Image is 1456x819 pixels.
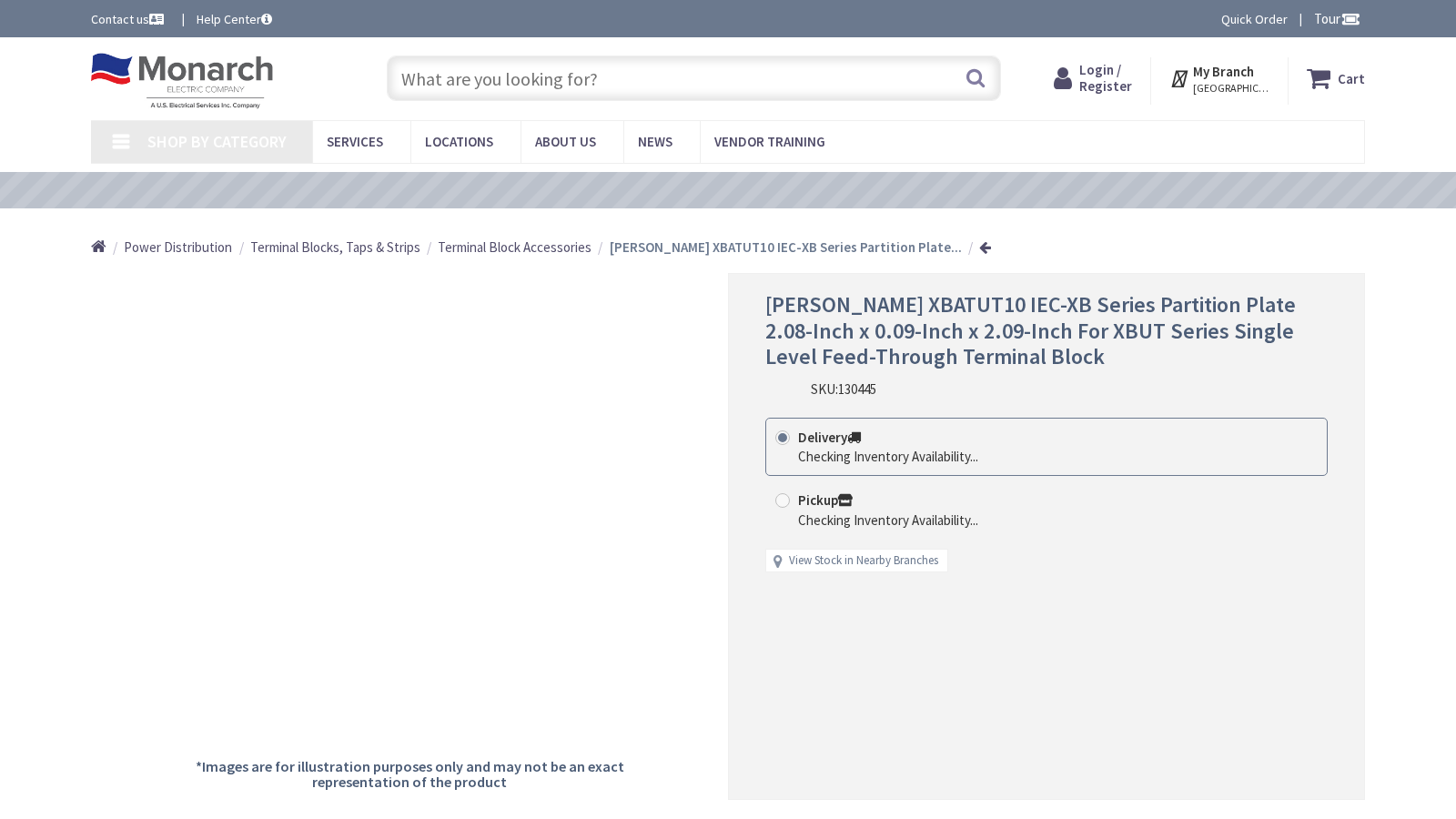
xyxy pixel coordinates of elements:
a: Contact us [91,10,167,28]
img: Monarch Electric Company [91,53,273,109]
strong: My Branch [1193,63,1254,80]
a: Help Center [197,10,272,28]
span: News [638,133,672,150]
div: Checking Inventory Availability... [798,447,978,466]
div: My Branch [GEOGRAPHIC_DATA], [GEOGRAPHIC_DATA] [1169,62,1270,95]
strong: [PERSON_NAME] XBATUT10 IEC-XB Series Partition Plate... [610,238,962,256]
span: Login / Register [1079,61,1132,95]
a: Cart [1307,62,1365,95]
span: Services [327,133,383,150]
a: View Stock in Nearby Branches [789,552,938,570]
strong: Pickup [798,491,853,509]
a: Terminal Block Accessories [438,238,591,257]
span: Power Distribution [124,238,232,256]
span: Tour [1314,10,1360,27]
span: 130445 [838,380,876,398]
div: Checking Inventory Availability... [798,511,978,530]
span: Shop By Category [147,131,287,152]
span: [GEOGRAPHIC_DATA], [GEOGRAPHIC_DATA] [1193,81,1270,96]
div: SKU: [811,379,876,399]
strong: Delivery [798,429,861,446]
span: [PERSON_NAME] XBATUT10 IEC-XB Series Partition Plate 2.08-Inch x 0.09-Inch x 2.09-Inch For XBUT S... [765,290,1296,371]
span: About Us [535,133,596,150]
span: Locations [425,133,493,150]
span: Terminal Block Accessories [438,238,591,256]
strong: Cart [1338,62,1365,95]
a: Terminal Blocks, Taps & Strips [250,238,420,257]
a: Login / Register [1054,62,1132,95]
input: What are you looking for? [387,56,1001,101]
a: VIEW OUR VIDEO TRAINING LIBRARY [555,181,873,201]
h5: *Images are for illustration purposes only and may not be an exact representation of the product [193,759,626,791]
a: Power Distribution [124,238,232,257]
a: Quick Order [1221,10,1288,28]
span: Vendor Training [714,133,825,150]
span: Terminal Blocks, Taps & Strips [250,238,420,256]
